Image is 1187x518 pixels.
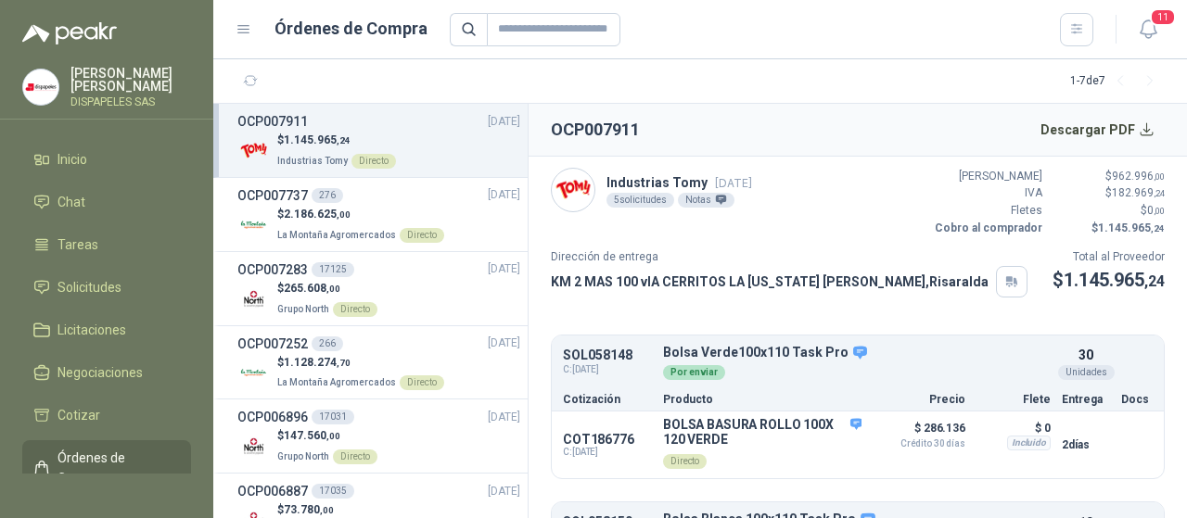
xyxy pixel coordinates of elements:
p: $ [1053,220,1165,237]
span: Inicio [57,149,87,170]
h2: OCP007911 [551,117,640,143]
h3: OCP007252 [237,334,308,354]
span: 962.996 [1112,170,1165,183]
p: Cobro al comprador [931,220,1042,237]
a: Licitaciones [22,312,191,347]
span: Órdenes de Compra [57,448,173,488]
span: Tareas [57,234,98,255]
p: $ [277,206,444,223]
span: Solicitudes [57,277,121,297]
button: Descargar PDF [1030,111,1166,148]
span: ,00 [1154,171,1165,182]
span: La Montaña Agromercados [277,230,396,240]
p: [PERSON_NAME] [PERSON_NAME] [70,67,191,93]
span: 1.145.965 [284,133,351,146]
p: SOL058148 [563,348,652,362]
p: Docs [1121,394,1153,405]
p: 2 días [1062,434,1110,456]
span: ,00 [1154,206,1165,216]
p: IVA [931,184,1042,202]
span: Cotizar [57,405,100,425]
div: 5 solicitudes [606,193,674,208]
img: Company Logo [237,356,270,388]
p: Cotización [563,394,652,405]
p: $ [277,280,377,297]
div: 266 [312,336,343,351]
img: Logo peakr [22,22,117,44]
p: $ [1053,202,1165,220]
button: 11 [1131,13,1165,46]
span: Crédito 30 días [873,439,965,449]
span: 1.145.965 [1098,221,1165,234]
h3: OCP006887 [237,481,308,501]
a: OCP007911[DATE] Company Logo$1.145.965,24Industrias TomyDirecto [237,111,520,170]
p: $ 286.136 [873,417,965,449]
span: ,24 [1151,223,1165,234]
p: Industrias Tomy [606,172,752,193]
div: Notas [678,193,734,208]
a: OCP00689617031[DATE] Company Logo$147.560,00Grupo NorthDirecto [237,407,520,465]
a: OCP007737276[DATE] Company Logo$2.186.625,00La Montaña AgromercadosDirecto [237,185,520,244]
div: 17125 [312,262,354,277]
p: 30 [1079,345,1093,365]
div: 17031 [312,410,354,424]
img: Company Logo [237,208,270,241]
a: OCP007252266[DATE] Company Logo$1.128.274,70La Montaña AgromercadosDirecto [237,334,520,392]
p: BOLSA BASURA ROLLO 100X 120 VERDE [663,417,862,447]
div: Por enviar [663,365,725,380]
span: ,00 [326,431,340,441]
div: Unidades [1058,365,1115,380]
a: Solicitudes [22,270,191,305]
p: Fletes [931,202,1042,220]
h3: OCP006896 [237,407,308,427]
a: Órdenes de Compra [22,440,191,496]
span: ,24 [1144,272,1165,290]
span: [DATE] [488,409,520,426]
a: Negociaciones [22,355,191,390]
span: 182.969 [1112,186,1165,199]
p: DISPAPELES SAS [70,96,191,107]
span: C: [DATE] [563,362,652,377]
p: COT186776 [563,432,652,447]
div: 1 - 7 de 7 [1070,67,1165,96]
span: Licitaciones [57,320,126,340]
p: $ [277,354,444,372]
div: Directo [400,228,444,243]
div: 276 [312,188,343,203]
span: Grupo North [277,304,329,314]
span: La Montaña Agromercados [277,377,396,387]
span: Chat [57,192,85,212]
span: ,00 [337,209,351,220]
p: $ [277,427,377,445]
p: Producto [663,394,862,405]
span: [DATE] [488,186,520,204]
div: Directo [400,375,444,390]
p: $ [1053,266,1165,295]
div: Incluido [1007,436,1051,450]
div: Directo [351,154,396,169]
span: 2.186.625 [284,208,351,221]
span: [DATE] [715,176,752,190]
img: Company Logo [237,134,270,167]
a: OCP00728317125[DATE] Company Logo$265.608,00Grupo NorthDirecto [237,259,520,318]
a: Inicio [22,142,191,177]
span: [DATE] [488,483,520,500]
span: 1.145.965 [1064,269,1165,291]
div: Directo [333,449,377,464]
a: Chat [22,184,191,220]
span: ,70 [337,358,351,368]
p: $ [277,132,396,149]
span: C: [DATE] [563,447,652,458]
a: Cotizar [22,398,191,433]
img: Company Logo [552,169,594,211]
p: Bolsa Verde100x110 Task Pro [663,345,1051,361]
span: Negociaciones [57,362,143,383]
span: 147.560 [284,429,340,442]
img: Company Logo [23,69,58,105]
h3: OCP007911 [237,111,308,132]
span: ,00 [320,505,334,515]
p: $ [1053,184,1165,202]
span: 11 [1150,8,1176,26]
span: Grupo North [277,451,329,461]
div: Directo [663,454,707,469]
